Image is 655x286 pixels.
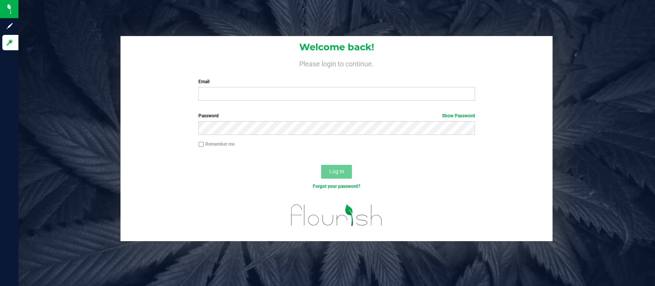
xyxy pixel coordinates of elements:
inline-svg: Sign up [6,22,13,30]
a: Show Password [442,113,475,118]
label: Email [198,78,475,85]
span: Password [198,113,219,118]
h4: Please login to continue. [120,58,553,67]
h1: Welcome back! [120,42,553,52]
inline-svg: Log in [6,39,13,46]
span: Log In [329,168,344,174]
input: Remember me [198,142,204,147]
button: Log In [321,165,352,179]
a: Forgot your password? [313,184,360,189]
img: flourish_logo.svg [283,198,391,233]
label: Remember me [198,141,234,148]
